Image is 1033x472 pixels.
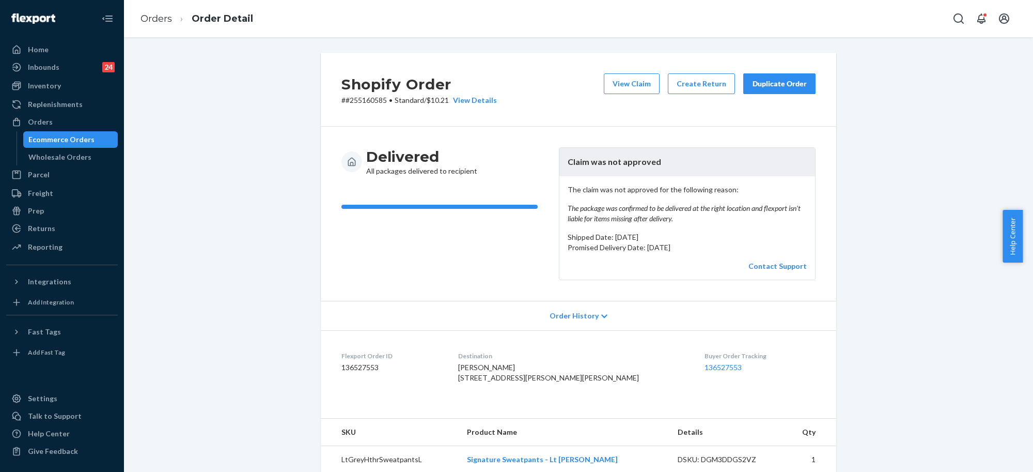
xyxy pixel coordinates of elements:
div: DSKU: DGM3DDGS2VZ [678,454,775,465]
dt: Destination [458,352,688,360]
h2: Shopify Order [341,73,497,95]
a: Signature Sweatpants - Lt [PERSON_NAME] [467,455,618,464]
dd: 136527553 [341,362,442,373]
button: View Claim [604,73,660,94]
dt: Flexport Order ID [341,352,442,360]
span: [PERSON_NAME] [STREET_ADDRESS][PERSON_NAME][PERSON_NAME] [458,363,639,382]
div: Give Feedback [28,446,78,456]
div: Wholesale Orders [28,152,91,162]
a: 136527553 [705,363,742,372]
div: Prep [28,206,44,216]
div: Parcel [28,170,50,180]
div: All packages delivered to recipient [366,147,477,176]
a: Help Center [6,425,118,442]
a: Ecommerce Orders [23,131,118,148]
dt: Buyer Order Tracking [705,352,816,360]
a: Inventory [6,78,118,94]
div: Settings [28,393,57,404]
p: # #255160585 / $10.21 [341,95,497,105]
div: Integrations [28,277,71,287]
button: Integrations [6,273,118,290]
p: The claim was not approved for the following reason: [568,185,807,224]
th: Qty [783,419,836,446]
a: Parcel [6,166,118,183]
div: 24 [102,62,115,72]
ol: breadcrumbs [132,4,261,34]
button: Give Feedback [6,443,118,460]
a: Wholesale Orders [23,149,118,165]
button: Close Navigation [97,8,118,29]
a: Home [6,41,118,58]
div: Home [28,44,49,55]
span: Standard [395,96,424,104]
button: Duplicate Order [743,73,816,94]
button: Open notifications [971,8,992,29]
th: SKU [321,419,459,446]
a: Orders [140,13,172,24]
button: Create Return [668,73,735,94]
div: Reporting [28,242,62,252]
div: Ecommerce Orders [28,134,95,145]
div: Orders [28,117,53,127]
img: Flexport logo [11,13,55,24]
div: Freight [28,188,53,199]
a: Contact Support [748,262,807,270]
span: • [389,96,393,104]
a: Replenishments [6,96,118,113]
button: Help Center [1003,210,1023,263]
em: The package was confirmed to be delivered at the right location and flexport isn't liable for ite... [568,203,807,224]
a: Returns [6,220,118,237]
div: Replenishments [28,99,83,110]
span: Order History [550,311,599,321]
a: Reporting [6,239,118,255]
button: View Details [449,95,497,105]
div: Fast Tags [28,327,61,337]
iframe: Opens a widget where you can chat to one of our agents [967,441,1023,467]
div: Inbounds [28,62,59,72]
div: Duplicate Order [752,79,807,89]
th: Product Name [459,419,669,446]
div: Talk to Support [28,411,82,421]
div: Returns [28,223,55,234]
a: Order Detail [192,13,253,24]
th: Details [669,419,783,446]
a: Orders [6,114,118,130]
button: Open account menu [994,8,1014,29]
button: Open Search Box [948,8,969,29]
header: Claim was not approved [559,148,815,176]
a: Freight [6,185,118,202]
a: Settings [6,390,118,407]
div: Inventory [28,81,61,91]
div: Help Center [28,429,70,439]
p: Shipped Date: [DATE] [568,232,807,242]
div: Add Fast Tag [28,348,65,357]
a: Add Fast Tag [6,344,118,361]
button: Fast Tags [6,324,118,340]
h3: Delivered [366,147,477,166]
a: Add Integration [6,294,118,311]
p: Promised Delivery Date: [DATE] [568,242,807,253]
a: Inbounds24 [6,59,118,75]
button: Talk to Support [6,408,118,424]
a: Prep [6,203,118,219]
div: Add Integration [28,298,74,307]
